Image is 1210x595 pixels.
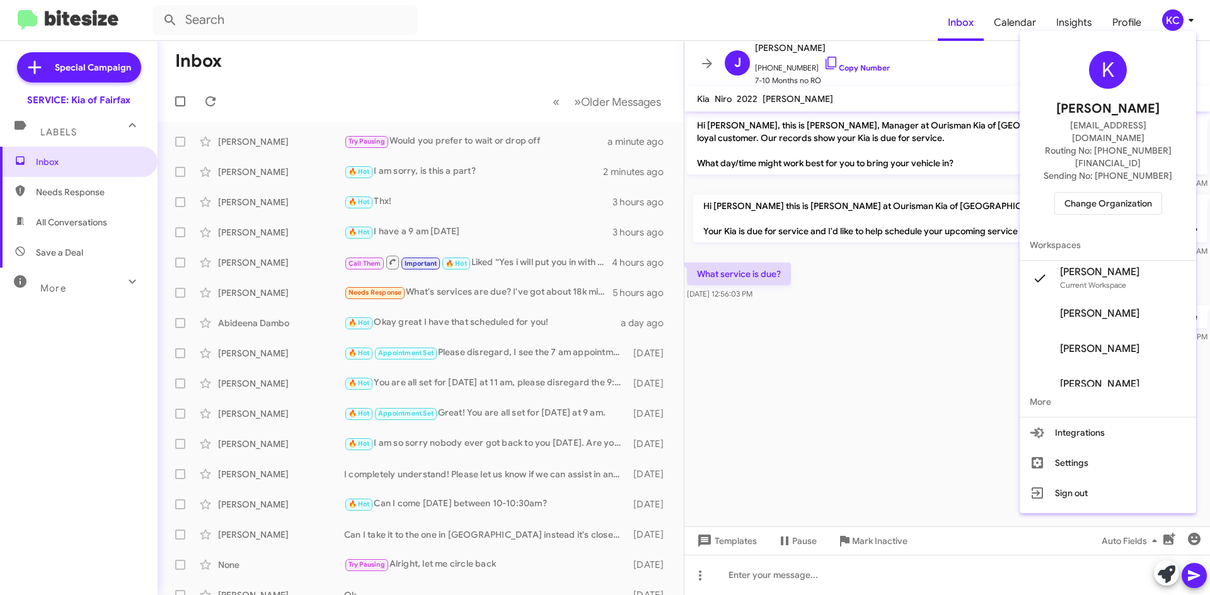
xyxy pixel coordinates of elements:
span: [PERSON_NAME] [1060,307,1139,320]
span: [PERSON_NAME] [1060,343,1139,355]
div: K [1089,51,1127,89]
span: More [1020,387,1196,417]
button: Sign out [1020,478,1196,508]
span: [EMAIL_ADDRESS][DOMAIN_NAME] [1035,119,1181,144]
button: Change Organization [1054,192,1162,215]
span: Current Workspace [1060,280,1126,290]
button: Settings [1020,448,1196,478]
span: [PERSON_NAME] [1060,266,1139,278]
span: Workspaces [1020,230,1196,260]
span: [PERSON_NAME] [1060,378,1139,390]
span: Change Organization [1064,193,1152,214]
span: [PERSON_NAME] [1056,99,1160,119]
span: Routing No: [PHONE_NUMBER][FINANCIAL_ID] [1035,144,1181,169]
button: Integrations [1020,417,1196,448]
span: Sending No: [PHONE_NUMBER] [1044,169,1172,182]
